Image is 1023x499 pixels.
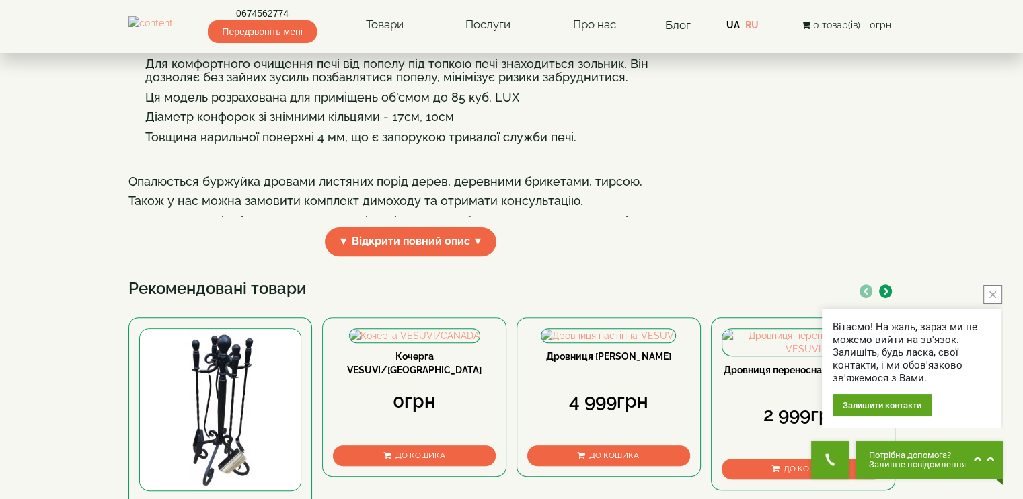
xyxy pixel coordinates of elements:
h4: При дотриманні всіх правил експлуатації печі та димаря буржуйка прослужить довгі роки. [128,215,693,228]
h4: Опалюється буржуйка дровами листяних порід дерев, деревними брикетами, тирсою. [128,175,693,188]
h4: Для комфортного очищення печі від попелу під топкою печі знаходиться зольник. Він дозволяє без за... [145,57,693,84]
span: До кошика [589,451,639,460]
button: До кошика [333,445,496,466]
h4: Ця модель розрахована для приміщень об'ємом до 85 куб. LUX [145,91,693,104]
span: Потрібна допомога? [869,451,967,460]
h4: Діаметр конфорок зі знімними кільцями - 17см, 10см [145,110,693,124]
a: Дровниця [PERSON_NAME] [546,351,671,362]
img: Кочерга VESUVI/CANADA [350,329,480,342]
span: 0 товар(ів) - 0грн [812,20,891,30]
button: До кошика [527,445,690,466]
button: Get Call button [811,441,849,479]
h4: Товщина варильної поверхні 4 мм, що є запорукою тривалої служби печі. [145,130,693,144]
img: Камінний набір VESUVI/CANADA [140,329,301,490]
a: Про нас [560,9,630,40]
div: Залишити контакти [833,394,932,416]
a: RU [745,20,759,30]
span: Передзвоніть мені [208,20,316,43]
h4: Також у нас можна замовити комплект димоходу та отримати консультацію. [128,194,693,208]
div: Вітаємо! На жаль, зараз ми не можемо вийти на зв'язок. Залишіть, будь ласка, свої контакти, і ми ... [833,321,991,385]
a: 0674562774 [208,7,316,20]
img: content [128,16,173,33]
a: Товари [352,9,417,40]
span: До кошика [784,464,833,473]
button: close button [983,285,1002,304]
a: Блог [665,18,691,32]
span: Залиште повідомлення [869,460,967,469]
div: 4 999грн [527,388,690,415]
button: 0 товар(ів) - 0грн [797,17,895,32]
button: До кошика [722,459,884,479]
div: 2 999грн [722,401,884,428]
img: Дровниця переносна Вовк VESUVI [722,329,884,356]
a: Кочерга VESUVI/[GEOGRAPHIC_DATA] [347,351,482,375]
button: Chat button [856,441,1003,479]
a: UA [726,20,740,30]
h3: Рекомендовані товари [128,280,895,297]
span: До кошика [395,451,445,460]
a: Послуги [452,9,524,40]
img: Дровниця настінна VESUVI [541,329,675,342]
div: 0грн [333,388,496,415]
span: ▼ Відкрити повний опис ▼ [325,227,497,256]
a: Дровниця переносна Вовк VESUVI [724,364,882,375]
